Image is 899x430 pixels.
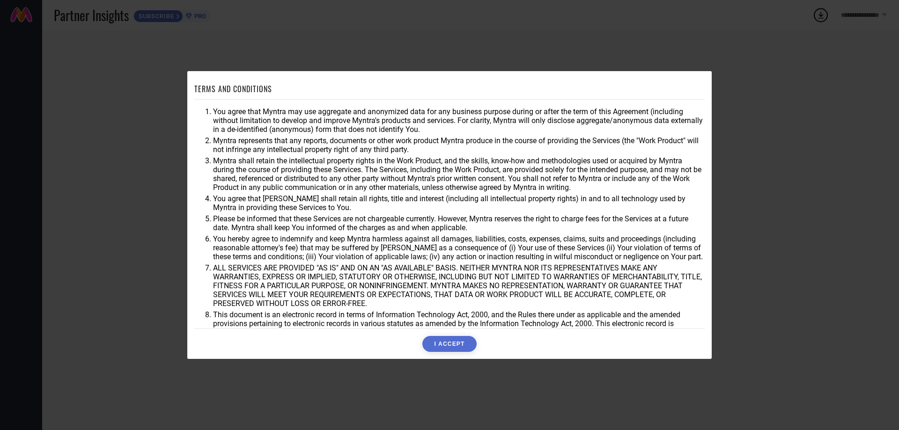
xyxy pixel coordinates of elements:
[194,83,272,95] h1: TERMS AND CONDITIONS
[213,136,705,154] li: Myntra represents that any reports, documents or other work product Myntra produce in the course ...
[213,234,705,261] li: You hereby agree to indemnify and keep Myntra harmless against all damages, liabilities, costs, e...
[213,194,705,212] li: You agree that [PERSON_NAME] shall retain all rights, title and interest (including all intellect...
[213,263,705,308] li: ALL SERVICES ARE PROVIDED "AS IS" AND ON AN "AS AVAILABLE" BASIS. NEITHER MYNTRA NOR ITS REPRESEN...
[213,214,705,232] li: Please be informed that these Services are not chargeable currently. However, Myntra reserves the...
[213,156,705,192] li: Myntra shall retain the intellectual property rights in the Work Product, and the skills, know-ho...
[213,310,705,337] li: This document is an electronic record in terms of Information Technology Act, 2000, and the Rules...
[213,107,705,134] li: You agree that Myntra may use aggregate and anonymized data for any business purpose during or af...
[422,336,476,352] button: I ACCEPT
